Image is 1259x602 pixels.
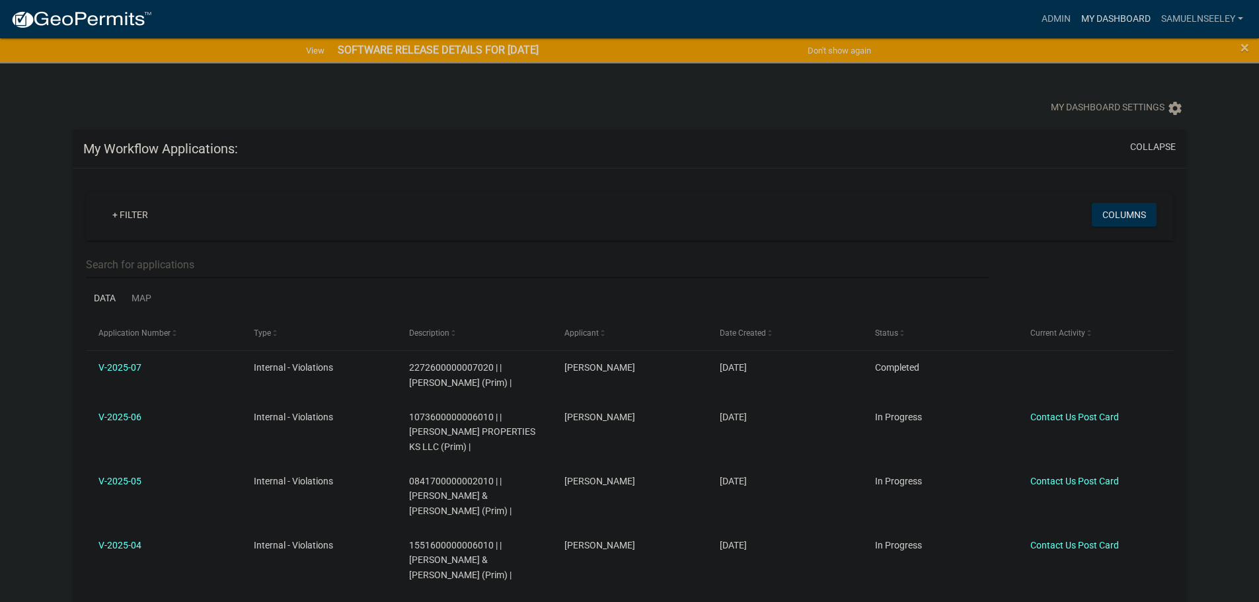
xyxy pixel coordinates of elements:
[875,412,922,422] span: In Progress
[564,540,635,550] span: Samuel Seeley
[301,40,330,61] a: View
[564,328,599,338] span: Applicant
[409,412,535,453] span: 1073600000006010 | | RIDGEWAY PROPERTIES KS LLC (Prim) |
[720,540,747,550] span: 08/15/2025
[86,251,988,278] input: Search for applications
[254,540,333,550] span: Internal - Violations
[98,412,141,422] a: V-2025-06
[409,362,512,388] span: 2272600000007020 | | REDEKER, DUSTIN M (Prim) |
[241,318,397,350] datatable-header-cell: Type
[875,362,919,373] span: Completed
[397,318,552,350] datatable-header-cell: Description
[564,476,635,486] span: Samuel Seeley
[409,476,512,517] span: 0841700000002010 | | PARKS, DUANE A & CHRISTINE R (Prim) |
[1030,328,1085,338] span: Current Activity
[862,318,1017,350] datatable-header-cell: Status
[86,278,124,319] a: Data
[1017,318,1172,350] datatable-header-cell: Current Activity
[409,540,512,581] span: 1551600000006010 | | HARPER, RYAN & LAUREN (Prim) |
[98,476,141,486] a: V-2025-05
[802,40,876,61] button: Don't show again
[1030,476,1119,486] a: Contact Us Post Card
[1040,95,1194,121] button: My Dashboard Settingssettings
[98,362,141,373] a: V-2025-07
[720,362,747,373] span: 08/15/2025
[564,412,635,422] span: Samuel Seeley
[564,362,635,373] span: Samuel Seeley
[1130,140,1176,154] button: collapse
[1240,38,1249,57] span: ×
[124,278,159,319] a: Map
[254,362,333,373] span: Internal - Violations
[1030,540,1119,550] a: Contact Us Post Card
[875,540,922,550] span: In Progress
[254,328,271,338] span: Type
[102,203,159,227] a: + Filter
[338,44,539,56] strong: SOFTWARE RELEASE DETAILS FOR [DATE]
[1156,7,1248,32] a: SamuelNSeeley
[254,476,333,486] span: Internal - Violations
[1051,100,1164,116] span: My Dashboard Settings
[1167,100,1183,116] i: settings
[83,141,238,157] h5: My Workflow Applications:
[1092,203,1157,227] button: Columns
[409,328,449,338] span: Description
[254,412,333,422] span: Internal - Violations
[720,476,747,486] span: 08/15/2025
[1030,412,1119,422] a: Contact Us Post Card
[720,412,747,422] span: 08/15/2025
[86,318,241,350] datatable-header-cell: Application Number
[875,476,922,486] span: In Progress
[1036,7,1076,32] a: Admin
[1076,7,1156,32] a: My Dashboard
[98,328,171,338] span: Application Number
[875,328,898,338] span: Status
[720,328,766,338] span: Date Created
[98,540,141,550] a: V-2025-04
[552,318,707,350] datatable-header-cell: Applicant
[1240,40,1249,56] button: Close
[707,318,862,350] datatable-header-cell: Date Created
